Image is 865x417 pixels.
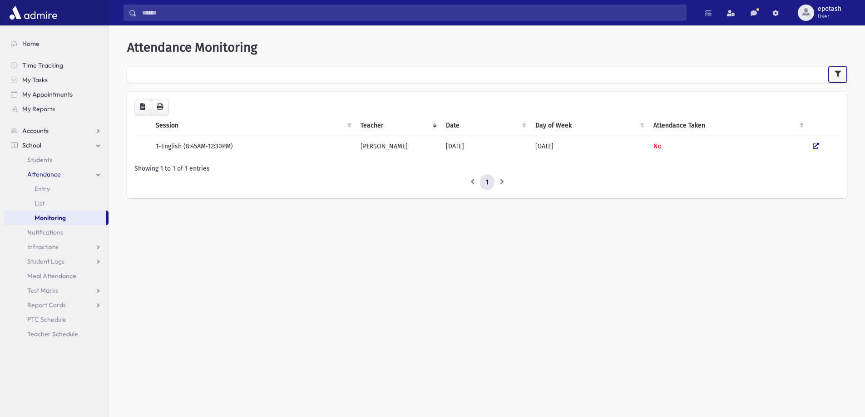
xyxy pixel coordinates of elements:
th: Session: activate to sort column ascending [150,115,355,136]
span: School [22,141,41,149]
span: Time Tracking [22,61,63,69]
span: My Appointments [22,90,73,98]
a: Monitoring [4,211,106,225]
a: Infractions [4,240,109,254]
a: Notifications [4,225,109,240]
a: My Reports [4,102,109,116]
th: Day of Week: activate to sort column ascending [530,115,648,136]
span: Student Logs [27,257,64,265]
td: [DATE] [530,136,648,157]
span: Report Cards [27,301,66,309]
span: Teacher Schedule [27,330,78,338]
td: [PERSON_NAME] [355,136,440,157]
span: User [818,13,841,20]
a: Home [4,36,109,51]
td: [DATE] [440,136,530,157]
button: CSV [134,99,151,115]
span: Home [22,39,40,48]
a: My Appointments [4,87,109,102]
span: Test Marks [27,286,58,294]
a: Meal Attendance [4,269,109,283]
span: Attendance Monitoring [127,40,257,55]
a: Students [4,152,109,167]
a: Teacher Schedule [4,327,109,341]
td: No [648,136,808,157]
a: School [4,138,109,152]
span: PTC Schedule [27,315,66,324]
th: Date: activate to sort column ascending [440,115,530,136]
a: Accounts [4,123,109,138]
a: Student Logs [4,254,109,269]
a: Report Cards [4,298,109,312]
span: My Reports [22,105,55,113]
span: Infractions [27,243,59,251]
span: Entry [35,185,50,193]
span: Notifications [27,228,63,236]
div: Showing 1 to 1 of 1 entries [134,164,840,173]
th: Attendance Taken: activate to sort column ascending [648,115,808,136]
span: My Tasks [22,76,48,84]
input: Search [137,5,686,21]
th: Teacher: activate to sort column ascending [355,115,440,136]
span: Meal Attendance [27,272,76,280]
a: My Tasks [4,73,109,87]
a: Attendance [4,167,109,182]
span: List [35,199,44,207]
button: Print [151,99,169,115]
a: Time Tracking [4,58,109,73]
td: 1-English (8:45AM-12:30PM) [150,136,355,157]
span: Monitoring [35,214,66,222]
span: epotash [818,5,841,13]
a: Test Marks [4,283,109,298]
a: 1 [480,174,494,191]
span: Attendance [27,170,61,178]
a: PTC Schedule [4,312,109,327]
span: Students [27,156,52,164]
span: Accounts [22,127,49,135]
img: AdmirePro [7,4,59,22]
a: List [4,196,109,211]
a: Entry [4,182,109,196]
